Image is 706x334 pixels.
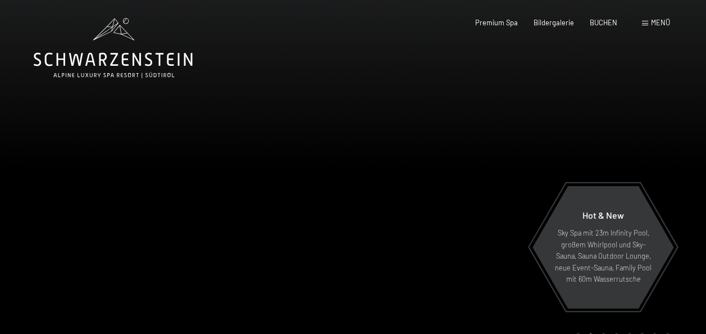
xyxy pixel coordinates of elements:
span: Hot & New [582,210,624,220]
a: Hot & New Sky Spa mit 23m Infinity Pool, großem Whirlpool und Sky-Sauna, Sauna Outdoor Lounge, ne... [532,186,675,309]
a: Bildergalerie [534,18,574,27]
span: Menü [651,18,670,27]
a: BUCHEN [590,18,617,27]
a: Premium Spa [475,18,518,27]
p: Sky Spa mit 23m Infinity Pool, großem Whirlpool und Sky-Sauna, Sauna Outdoor Lounge, neue Event-S... [554,227,652,285]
